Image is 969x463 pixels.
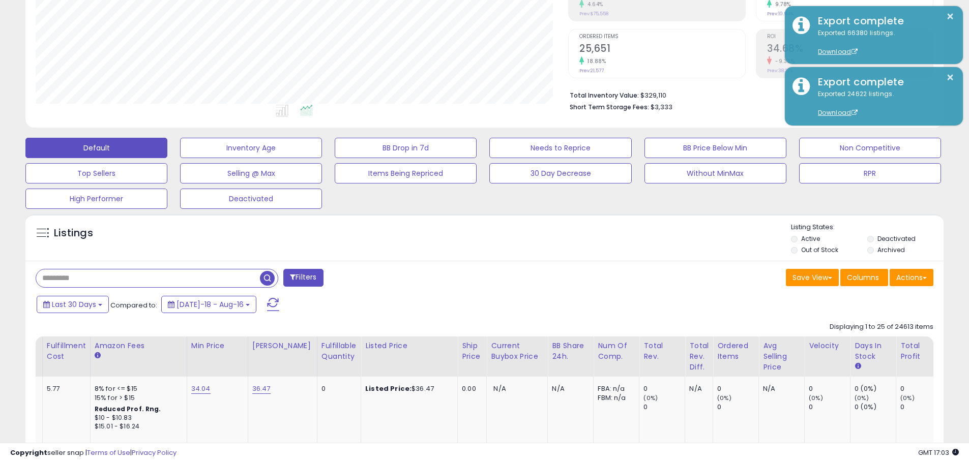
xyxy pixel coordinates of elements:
div: Total Profit [900,341,937,362]
small: -9.38% [772,57,795,65]
div: 5.77 [47,384,82,393]
div: 0 (0%) [855,384,896,393]
div: 0 [809,384,850,393]
div: Ordered Items [717,341,754,362]
button: × [946,71,954,84]
button: Inventory Age [180,138,322,158]
span: Ordered Items [579,34,745,40]
div: N/A [763,384,797,393]
div: FBM: n/a [598,393,631,403]
div: Listed Price [365,341,453,351]
button: × [946,10,954,23]
h2: 34.68% [767,43,933,56]
button: Selling @ Max [180,163,322,183]
div: $36.47 [365,384,450,393]
div: 0 [900,384,942,393]
div: Exported 24622 listings. [810,89,955,118]
a: Terms of Use [87,448,130,457]
button: High Performer [25,189,167,209]
small: 4.64% [584,1,603,8]
small: Prev: $75,558 [579,11,608,17]
div: FBA: n/a [598,384,631,393]
span: Compared to: [110,300,157,310]
span: 2025-09-16 17:03 GMT [918,448,959,457]
button: Columns [840,269,888,286]
span: Columns [847,272,879,283]
div: 0 [809,403,850,412]
div: Fulfillable Quantity [321,341,357,362]
div: BB Share 24h. [552,341,589,362]
div: 15% for > $15 [95,393,179,403]
div: Export complete [810,14,955,28]
a: Download [818,47,858,56]
button: Non Competitive [799,138,941,158]
label: Out of Stock [801,245,838,254]
small: 9.78% [772,1,791,8]
button: Save View [786,269,839,286]
div: 0 [900,403,942,412]
div: 0 [321,384,353,393]
a: 34.04 [191,384,211,394]
button: Filters [283,269,323,287]
small: (0%) [900,394,915,402]
button: Actions [890,269,933,286]
div: Current Buybox Price [491,341,543,362]
button: BB Price Below Min [644,138,786,158]
label: Archived [877,245,905,254]
b: Short Term Storage Fees: [570,103,649,111]
b: Reduced Prof. Rng. [95,405,161,413]
span: [DATE]-18 - Aug-16 [177,299,244,310]
div: [PERSON_NAME] [252,341,313,351]
label: Active [801,234,820,243]
button: Items Being Repriced [335,163,477,183]
div: Total Rev. Diff. [689,341,709,373]
div: 0 [717,384,758,393]
div: Fulfillment Cost [47,341,86,362]
button: 30 Day Decrease [489,163,631,183]
div: Min Price [191,341,244,351]
div: Displaying 1 to 25 of 24613 items [830,322,933,332]
span: Last 30 Days [52,299,96,310]
div: Total Rev. [643,341,681,362]
div: 0 [643,403,685,412]
button: Deactivated [180,189,322,209]
div: 0 (0%) [855,403,896,412]
div: 0 [643,384,685,393]
a: Privacy Policy [132,448,177,457]
small: (0%) [855,394,869,402]
button: BB Drop in 7d [335,138,477,158]
div: N/A [552,384,585,393]
b: Listed Price: [365,384,412,393]
button: Default [25,138,167,158]
button: [DATE]-18 - Aug-16 [161,296,256,313]
div: Ship Price [462,341,482,362]
h2: 25,651 [579,43,745,56]
div: Amazon Fees [95,341,183,351]
small: Days In Stock. [855,362,861,371]
div: Days In Stock [855,341,892,362]
li: $329,110 [570,88,926,101]
small: Prev: 10.94% [767,11,794,17]
div: Cost [16,341,38,351]
div: Velocity [809,341,846,351]
small: Prev: 38.27% [767,68,793,74]
h5: Listings [54,226,93,240]
small: Amazon Fees. [95,351,101,360]
div: Avg Selling Price [763,341,800,373]
button: Without MinMax [644,163,786,183]
div: 0 [717,403,758,412]
small: (0%) [717,394,731,402]
div: seller snap | | [10,448,177,458]
b: Total Inventory Value: [570,91,639,100]
a: Download [818,108,858,117]
small: 18.88% [584,57,606,65]
small: (0%) [643,394,658,402]
button: RPR [799,163,941,183]
button: Last 30 Days [37,296,109,313]
div: Num of Comp. [598,341,635,362]
span: N/A [493,384,506,393]
div: N/A [689,384,705,393]
div: Export complete [810,75,955,89]
div: $15.01 - $16.24 [95,422,179,431]
div: Exported 66380 listings. [810,28,955,57]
